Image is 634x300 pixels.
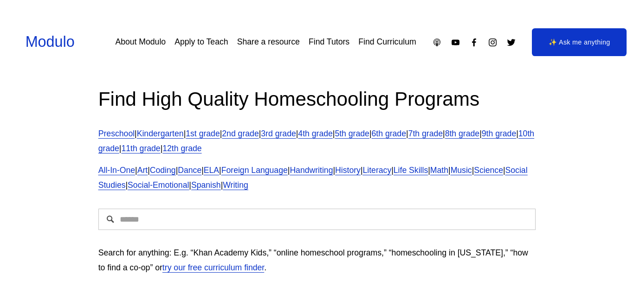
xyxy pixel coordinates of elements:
a: Twitter [506,38,516,47]
a: 8th grade [445,129,479,138]
a: 2nd grade [222,129,259,138]
a: 11th grade [121,144,160,153]
a: Kindergarten [137,129,184,138]
a: 7th grade [408,129,443,138]
a: try our free curriculum finder [162,263,264,272]
a: Coding [150,166,176,175]
a: Social-Emotional [128,180,189,190]
a: Foreign Language [221,166,288,175]
a: Spanish [191,180,221,190]
a: YouTube [451,38,460,47]
a: 3rd grade [261,129,296,138]
a: Handwriting [290,166,333,175]
a: Science [474,166,503,175]
p: | | | | | | | | | | | | | | | | [98,163,536,193]
a: Share a resource [237,34,300,50]
a: Find Tutors [309,34,349,50]
a: Life Skills [394,166,428,175]
a: ELA [204,166,219,175]
a: Social Studies [98,166,528,190]
p: | | | | | | | | | | | | | [98,127,536,156]
p: Search for anything: E.g. “Khan Academy Kids,” “online homeschool programs,” “homeschooling in [U... [98,246,536,275]
a: Facebook [469,38,479,47]
a: Math [430,166,448,175]
a: All-In-One [98,166,135,175]
a: Apply to Teach [175,34,228,50]
a: Preschool [98,129,135,138]
a: 10th grade [98,129,534,153]
a: Writing [223,180,248,190]
a: Art [137,166,148,175]
a: Dance [178,166,201,175]
a: 6th grade [372,129,406,138]
a: History [335,166,361,175]
a: Music [451,166,472,175]
a: 12th grade [162,144,201,153]
a: 5th grade [335,129,369,138]
a: ✨ Ask me anything [532,28,627,56]
input: Search [98,209,536,230]
h2: Find High Quality Homeschooling Programs [98,86,536,112]
a: Instagram [488,38,498,47]
a: 9th grade [482,129,516,138]
a: 1st grade [186,129,220,138]
a: Find Curriculum [358,34,416,50]
a: Apple Podcasts [432,38,442,47]
a: Modulo [26,33,75,50]
a: 4th grade [298,129,332,138]
a: About Modulo [115,34,166,50]
a: Literacy [362,166,391,175]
